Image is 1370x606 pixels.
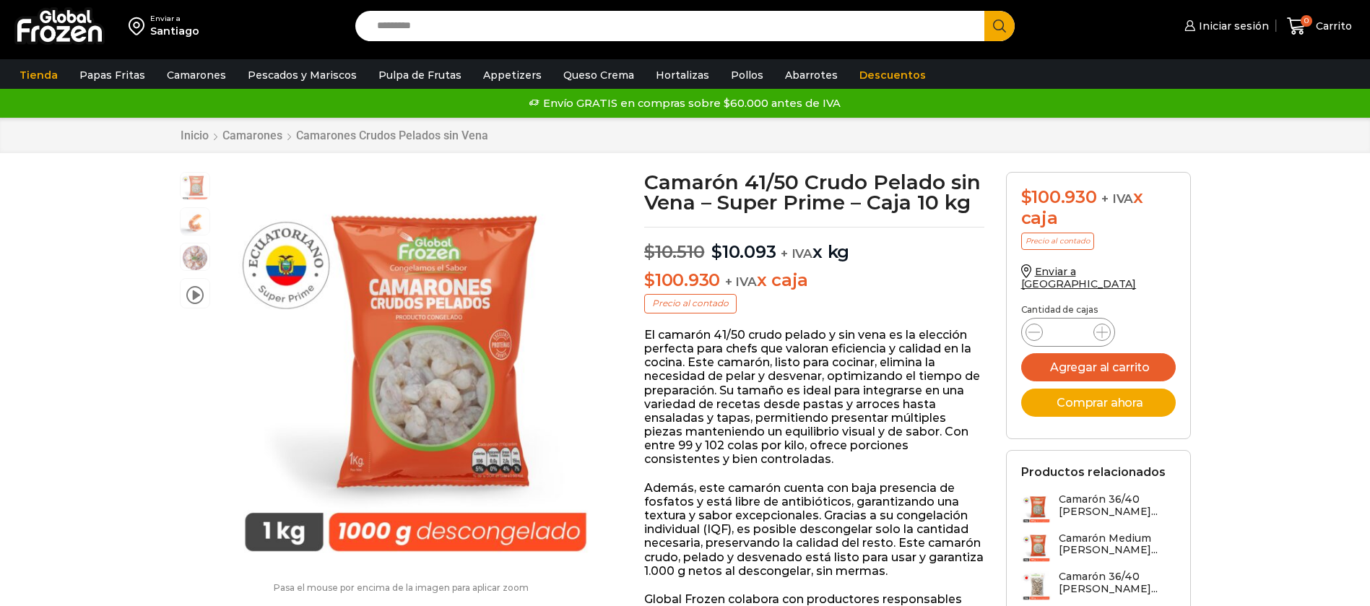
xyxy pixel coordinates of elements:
span: Iniciar sesión [1195,19,1269,33]
span: + IVA [1101,191,1133,206]
p: x caja [644,270,984,291]
span: PM04010013 [181,173,209,202]
a: Pulpa de Frutas [371,61,469,89]
span: 0 [1301,15,1312,27]
a: Papas Fritas [72,61,152,89]
p: Pasa el mouse por encima de la imagen para aplicar zoom [180,583,623,593]
span: camaron-sin-cascara [181,208,209,237]
span: + IVA [725,274,757,289]
a: Hortalizas [649,61,716,89]
a: 0 Carrito [1283,9,1356,43]
span: + IVA [781,246,812,261]
a: Iniciar sesión [1181,12,1269,40]
a: Queso Crema [556,61,641,89]
a: Descuentos [852,61,933,89]
button: Agregar al carrito [1021,353,1176,381]
a: Pescados y Mariscos [240,61,364,89]
p: Precio al contado [1021,233,1094,250]
img: address-field-icon.svg [129,14,150,38]
div: Enviar a [150,14,199,24]
input: Product quantity [1054,322,1082,342]
div: Santiago [150,24,199,38]
a: Tienda [12,61,65,89]
p: x kg [644,227,984,263]
span: Carrito [1312,19,1352,33]
span: $ [711,241,722,262]
a: Pollos [724,61,771,89]
a: Enviar a [GEOGRAPHIC_DATA] [1021,265,1137,290]
bdi: 10.093 [711,241,776,262]
span: $ [644,241,655,262]
a: Camarones [160,61,233,89]
bdi: 10.510 [644,241,704,262]
h1: Camarón 41/50 Crudo Pelado sin Vena – Super Prime – Caja 10 kg [644,172,984,212]
a: Appetizers [476,61,549,89]
bdi: 100.930 [1021,186,1097,207]
p: Además, este camarón cuenta con baja presencia de fosfatos y está libre de antibióticos, garantiz... [644,481,984,578]
span: $ [644,269,655,290]
span: $ [1021,186,1032,207]
bdi: 100.930 [644,269,720,290]
p: El camarón 41/50 crudo pelado y sin vena es la elección perfecta para chefs que valoran eficienci... [644,328,984,467]
h3: Camarón 36/40 [PERSON_NAME]... [1059,493,1176,518]
p: Cantidad de cajas [1021,305,1176,315]
h2: Productos relacionados [1021,465,1166,479]
button: Comprar ahora [1021,389,1176,417]
div: x caja [1021,187,1176,229]
nav: Breadcrumb [180,129,489,142]
button: Search button [984,11,1015,41]
span: camarones-2 [181,243,209,272]
a: Camarones [222,129,283,142]
a: Camarón 36/40 [PERSON_NAME]... [1021,571,1176,602]
a: Abarrotes [778,61,845,89]
h3: Camarón Medium [PERSON_NAME]... [1059,532,1176,557]
p: Precio al contado [644,294,737,313]
a: Camarones Crudos Pelados sin Vena [295,129,489,142]
a: Inicio [180,129,209,142]
a: Camarón 36/40 [PERSON_NAME]... [1021,493,1176,524]
h3: Camarón 36/40 [PERSON_NAME]... [1059,571,1176,595]
a: Camarón Medium [PERSON_NAME]... [1021,532,1176,563]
